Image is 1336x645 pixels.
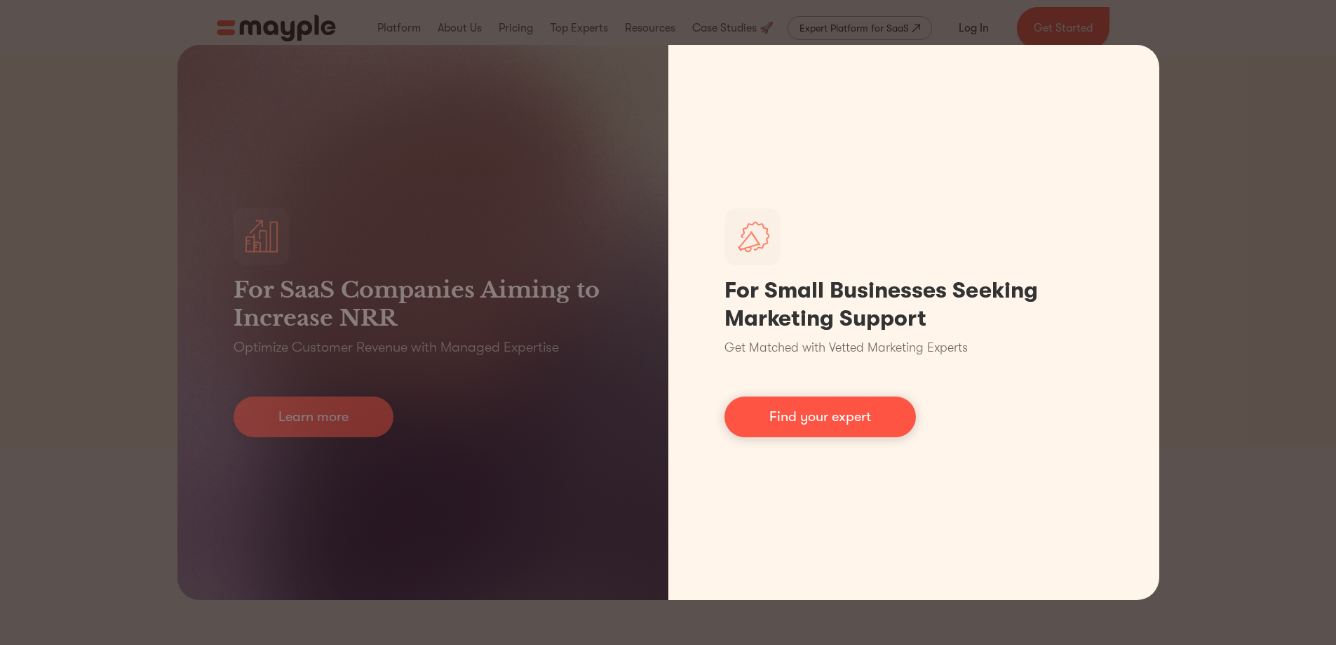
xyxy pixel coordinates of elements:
[234,338,559,357] p: Optimize Customer Revenue with Managed Expertise
[724,277,1103,333] h1: For Small Businesses Seeking Marketing Support
[234,397,393,437] a: Learn more
[724,338,968,357] p: Get Matched with Vetted Marketing Experts
[234,276,612,332] h3: For SaaS Companies Aiming to Increase NRR
[724,397,916,437] a: Find your expert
